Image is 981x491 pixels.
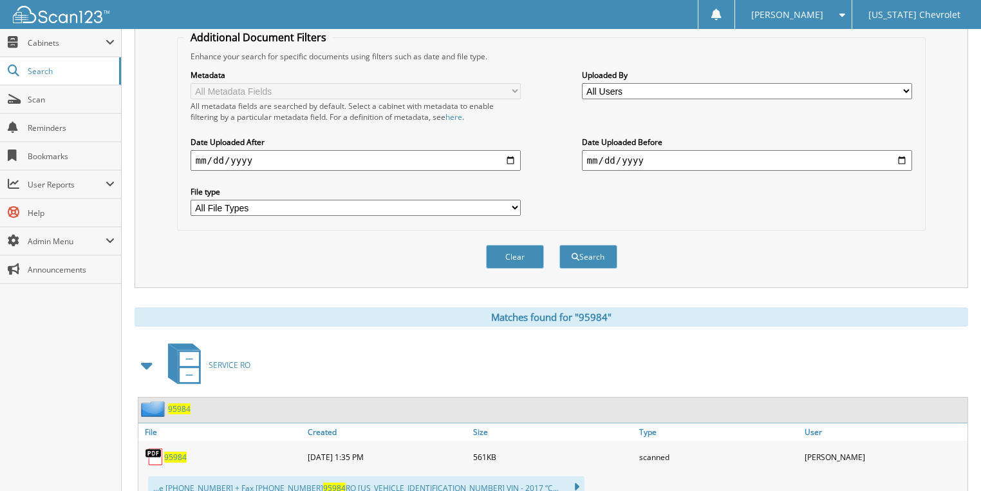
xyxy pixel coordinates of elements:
[13,6,109,23] img: scan123-logo-white.svg
[209,360,250,371] span: SERVICE RO
[559,245,617,269] button: Search
[304,444,471,470] div: [DATE] 1:35 PM
[582,70,913,81] label: Uploaded By
[138,423,304,441] a: File
[191,186,521,197] label: File type
[135,307,968,327] div: Matches found for "95984"
[28,151,115,162] span: Bookmarks
[304,423,471,441] a: Created
[191,101,521,122] div: All metadata fields are searched by default. Select a cabinet with metadata to enable filtering b...
[28,66,113,77] span: Search
[160,340,250,390] a: SERVICE RO
[582,150,913,171] input: end
[801,423,967,441] a: User
[445,111,462,122] a: here
[470,444,636,470] div: 561KB
[191,150,521,171] input: start
[141,401,168,417] img: folder2.png
[28,122,115,133] span: Reminders
[28,236,106,247] span: Admin Menu
[28,207,115,218] span: Help
[486,245,544,269] button: Clear
[164,452,187,463] a: 95984
[184,51,919,62] div: Enhance your search for specific documents using filters such as date and file type.
[28,179,106,190] span: User Reports
[636,444,802,470] div: scanned
[28,264,115,275] span: Announcements
[184,30,333,44] legend: Additional Document Filters
[801,444,967,470] div: [PERSON_NAME]
[470,423,636,441] a: Size
[28,94,115,105] span: Scan
[168,403,191,414] a: 95984
[191,70,521,81] label: Metadata
[145,447,164,467] img: PDF.png
[28,37,106,48] span: Cabinets
[751,11,823,19] span: [PERSON_NAME]
[868,11,960,19] span: [US_STATE] Chevrolet
[582,137,913,148] label: Date Uploaded Before
[636,423,802,441] a: Type
[191,137,521,148] label: Date Uploaded After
